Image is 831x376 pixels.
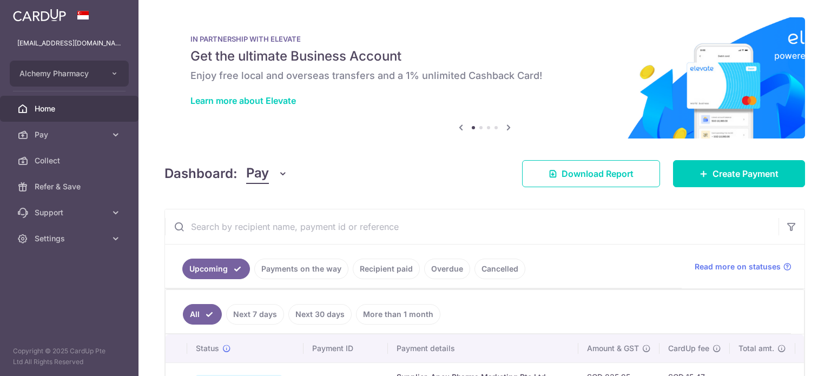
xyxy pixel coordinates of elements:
[35,181,106,192] span: Refer & Save
[35,155,106,166] span: Collect
[304,334,388,362] th: Payment ID
[668,343,709,354] span: CardUp fee
[522,160,660,187] a: Download Report
[673,160,805,187] a: Create Payment
[288,304,352,325] a: Next 30 days
[190,35,779,43] p: IN PARTNERSHIP WITH ELEVATE
[196,343,219,354] span: Status
[226,304,284,325] a: Next 7 days
[17,38,121,49] p: [EMAIL_ADDRESS][DOMAIN_NAME]
[183,304,222,325] a: All
[424,259,470,279] a: Overdue
[190,95,296,106] a: Learn more about Elevate
[762,344,820,371] iframe: Opens a widget where you can find more information
[562,167,634,180] span: Download Report
[474,259,525,279] a: Cancelled
[190,69,779,82] h6: Enjoy free local and overseas transfers and a 1% unlimited Cashback Card!
[246,163,288,184] button: Pay
[587,343,639,354] span: Amount & GST
[738,343,774,354] span: Total amt.
[35,103,106,114] span: Home
[695,261,792,272] a: Read more on statuses
[13,9,66,22] img: CardUp
[246,163,269,184] span: Pay
[165,209,779,244] input: Search by recipient name, payment id or reference
[35,129,106,140] span: Pay
[164,17,805,138] img: Renovation banner
[182,259,250,279] a: Upcoming
[35,233,106,244] span: Settings
[388,334,578,362] th: Payment details
[190,48,779,65] h5: Get the ultimate Business Account
[254,259,348,279] a: Payments on the way
[10,61,129,87] button: Alchemy Pharmacy
[695,261,781,272] span: Read more on statuses
[713,167,779,180] span: Create Payment
[356,304,440,325] a: More than 1 month
[164,164,238,183] h4: Dashboard:
[353,259,420,279] a: Recipient paid
[19,68,100,79] span: Alchemy Pharmacy
[35,207,106,218] span: Support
